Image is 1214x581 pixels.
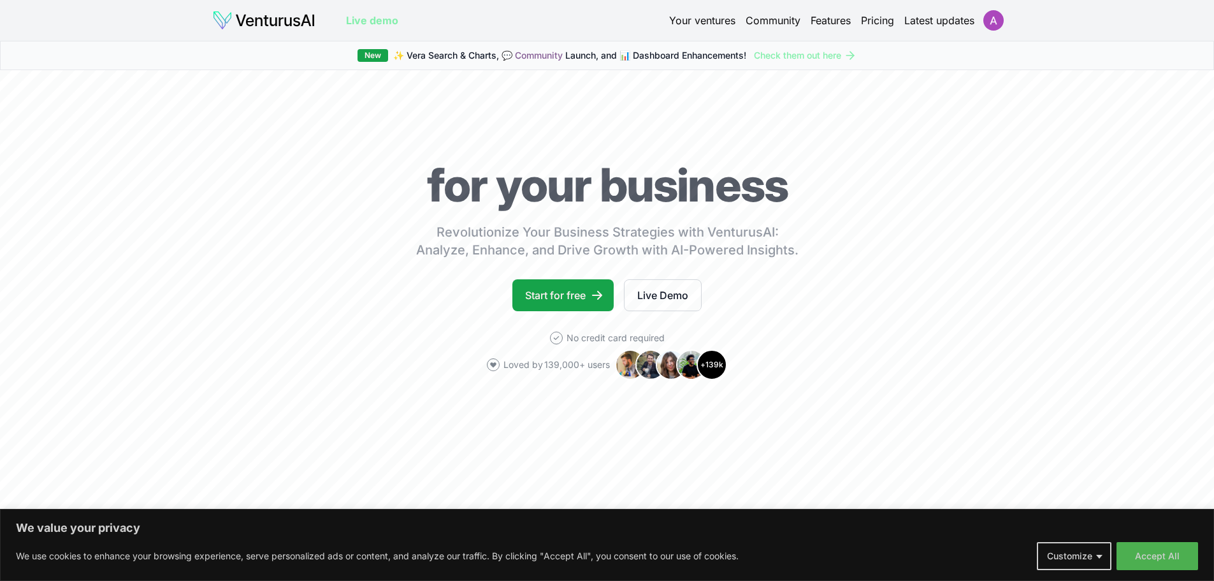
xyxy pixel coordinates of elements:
a: Live demo [346,13,398,28]
a: Check them out here [754,49,856,62]
a: Your ventures [669,13,735,28]
a: Latest updates [904,13,974,28]
a: Pricing [861,13,894,28]
a: Features [811,13,851,28]
img: Avatar 1 [615,349,646,380]
img: Avatar 4 [676,349,707,380]
button: Accept All [1116,542,1198,570]
img: Avatar 3 [656,349,686,380]
a: Live Demo [624,279,702,311]
a: Start for free [512,279,614,311]
img: ACg8ocI2QP0-eG2NidDQXNvnULLVst5ZWPUt-rIcEEl68WiWrT8CN6IA=s96-c [983,10,1004,31]
a: Community [515,50,563,61]
span: ✨ Vera Search & Charts, 💬 Launch, and 📊 Dashboard Enhancements! [393,49,746,62]
button: Customize [1037,542,1111,570]
img: Avatar 2 [635,349,666,380]
p: We value your privacy [16,520,1198,536]
a: Community [746,13,800,28]
img: logo [212,10,315,31]
p: We use cookies to enhance your browsing experience, serve personalized ads or content, and analyz... [16,548,739,564]
div: New [358,49,388,62]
